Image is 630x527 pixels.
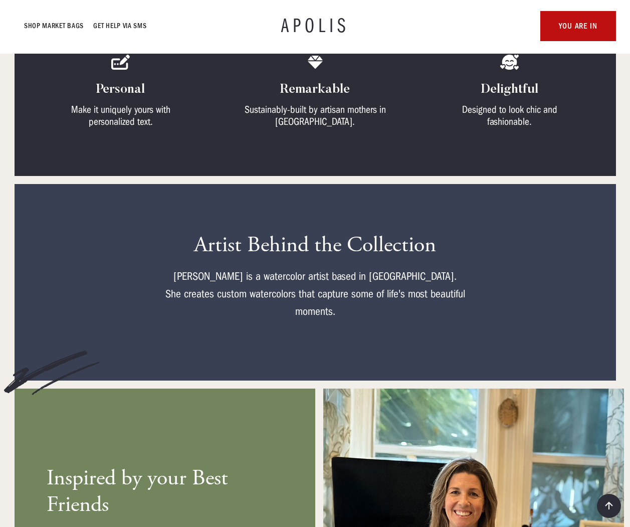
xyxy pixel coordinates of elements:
h3: Artist Behind the Collection [165,232,466,259]
h3: Inspired by your Best Friends [47,465,239,518]
a: GET HELP VIA SMS [94,20,147,32]
p: [PERSON_NAME] is a watercolor artist based in [GEOGRAPHIC_DATA]. She creates custom watercolors t... [165,268,466,320]
div: Designed to look chic and fashionable. [439,104,580,128]
a: APOLIS [281,16,349,36]
h4: Remarkable [280,82,350,98]
h4: Delightful [481,82,538,98]
a: Shop Market bags [25,20,84,32]
h4: Personal [96,82,145,98]
a: YOU ARE IN [540,11,615,41]
div: Sustainably-built by artisan mothers in [GEOGRAPHIC_DATA]. [245,104,386,128]
div: Make it uniquely yours with personalized text. [50,104,191,128]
